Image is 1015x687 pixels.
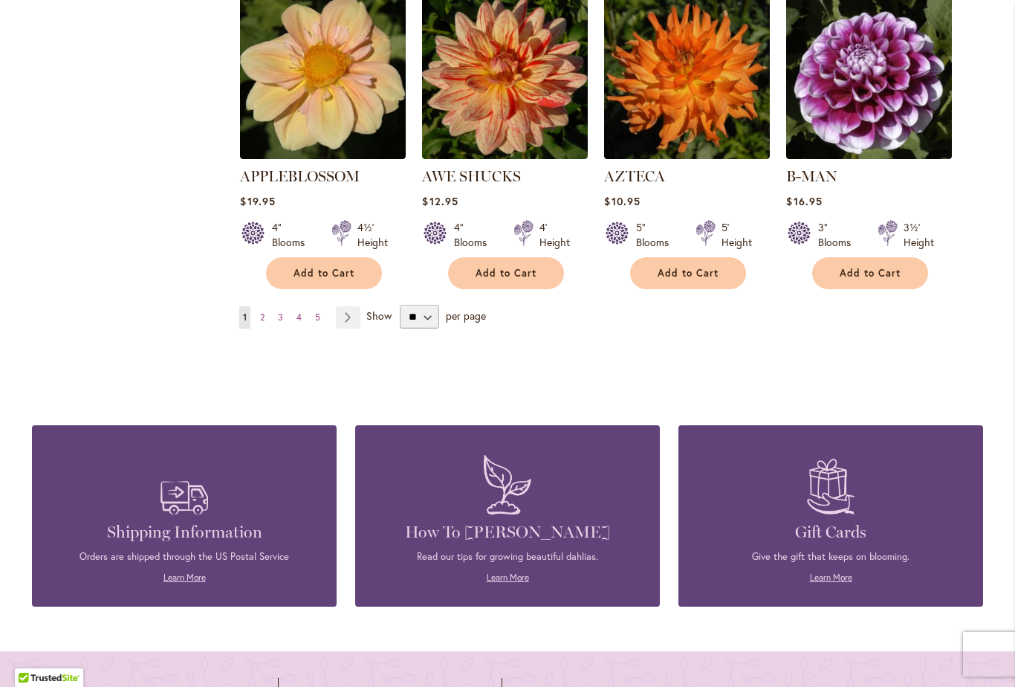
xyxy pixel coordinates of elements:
div: 4' Height [539,220,570,250]
p: Give the gift that keeps on blooming. [701,550,961,564]
a: 4 [293,306,305,329]
span: 4 [296,312,302,323]
a: AWE SHUCKS [422,148,588,162]
p: Orders are shipped through the US Postal Service [54,550,314,564]
a: AZTECA [604,148,770,162]
div: 3½' Height [904,220,934,250]
span: per page [446,309,486,323]
div: 4" Blooms [272,220,314,250]
span: Add to Cart [840,267,901,280]
span: 1 [243,312,247,323]
h4: How To [PERSON_NAME] [377,522,638,543]
div: 3" Blooms [818,220,860,250]
a: Learn More [810,572,852,583]
iframe: Launch Accessibility Center [11,634,53,676]
h4: Gift Cards [701,522,961,543]
button: Add to Cart [448,257,564,289]
button: Add to Cart [812,257,928,289]
a: AWE SHUCKS [422,167,521,185]
span: $12.95 [422,194,458,208]
span: $16.95 [786,194,822,208]
div: 4½' Height [357,220,388,250]
span: Add to Cart [476,267,536,280]
span: $10.95 [604,194,640,208]
a: B-MAN [786,148,952,162]
a: 3 [274,306,287,329]
div: 4" Blooms [454,220,496,250]
span: Add to Cart [294,267,354,280]
span: 2 [260,312,265,323]
span: Add to Cart [658,267,719,280]
a: AZTECA [604,167,665,185]
p: Read our tips for growing beautiful dahlias. [377,550,638,564]
button: Add to Cart [630,257,746,289]
a: APPLEBLOSSOM [240,167,360,185]
span: Show [366,309,392,323]
div: 5" Blooms [636,220,678,250]
a: 2 [256,306,268,329]
a: Learn More [487,572,529,583]
div: 5' Height [721,220,752,250]
a: Learn More [163,572,206,583]
h4: Shipping Information [54,522,314,543]
span: $19.95 [240,194,275,208]
a: APPLEBLOSSOM [240,148,406,162]
button: Add to Cart [266,257,382,289]
a: B-MAN [786,167,837,185]
span: 5 [315,312,320,323]
span: 3 [278,312,283,323]
a: 5 [311,306,324,329]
